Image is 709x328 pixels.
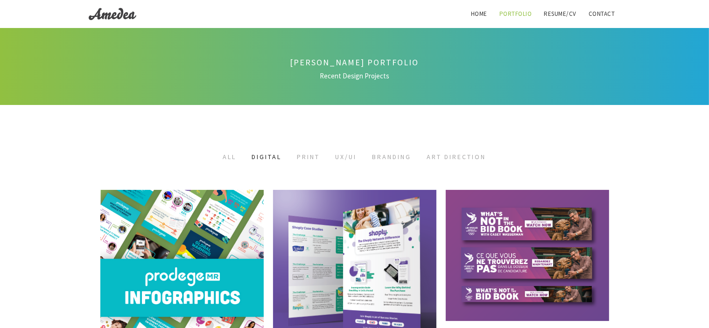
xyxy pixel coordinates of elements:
a: Digital [252,153,282,161]
h4: [PERSON_NAME] Portfolio [89,56,621,69]
span: Recent Design Projects [89,71,621,82]
a: Art Direction [427,153,486,161]
a: Branding [372,153,412,161]
a: All [223,153,237,161]
a: UX/UI [336,153,357,161]
a: Print [297,153,320,161]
